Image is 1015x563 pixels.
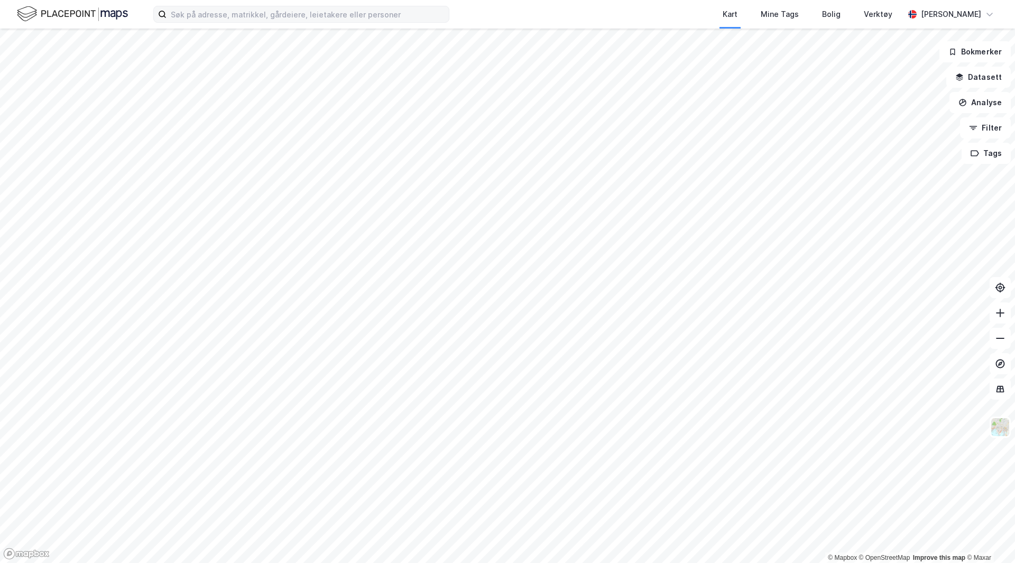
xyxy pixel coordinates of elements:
[167,6,449,22] input: Søk på adresse, matrikkel, gårdeiere, leietakere eller personer
[761,8,799,21] div: Mine Tags
[17,5,128,23] img: logo.f888ab2527a4732fd821a326f86c7f29.svg
[864,8,892,21] div: Verktøy
[921,8,981,21] div: [PERSON_NAME]
[723,8,737,21] div: Kart
[822,8,841,21] div: Bolig
[962,512,1015,563] div: Kontrollprogram for chat
[962,512,1015,563] iframe: Chat Widget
